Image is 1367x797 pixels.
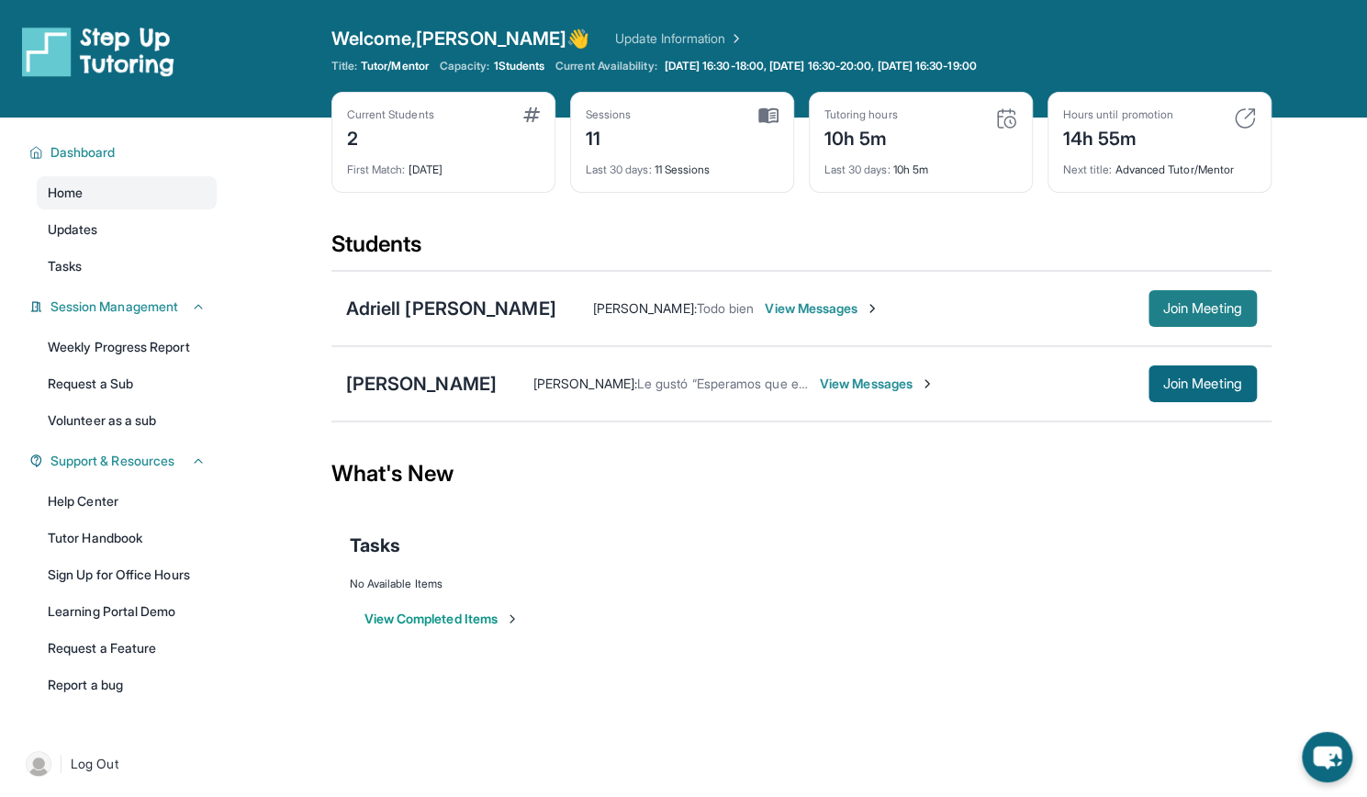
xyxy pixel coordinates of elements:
a: Tasks [37,250,217,283]
div: [DATE] [347,152,540,177]
span: Title: [331,59,357,73]
img: card [523,107,540,122]
div: Tutoring hours [824,107,898,122]
span: [PERSON_NAME] : [533,376,637,391]
span: Tasks [350,533,400,558]
span: View Messages [765,299,880,318]
a: Learning Portal Demo [37,595,217,628]
img: card [758,107,779,124]
span: First Match : [347,163,406,176]
div: Advanced Tutor/Mentor [1063,152,1256,177]
span: Last 30 days : [824,163,891,176]
span: Todo bien [697,300,755,316]
span: Tasks [48,257,82,275]
span: Support & Resources [50,452,174,470]
a: Update Information [615,29,744,48]
button: Support & Resources [43,452,206,470]
a: Weekly Progress Report [37,331,217,364]
span: Join Meeting [1163,378,1242,389]
a: Home [37,176,217,209]
a: Request a Feature [37,632,217,665]
div: 11 Sessions [586,152,779,177]
img: logo [22,26,174,77]
span: Session Management [50,297,178,316]
img: Chevron Right [725,29,744,48]
span: Dashboard [50,143,116,162]
button: Join Meeting [1149,290,1257,327]
a: Tutor Handbook [37,522,217,555]
img: Chevron-Right [865,301,880,316]
span: Last 30 days : [586,163,652,176]
button: Session Management [43,297,206,316]
span: [PERSON_NAME] : [593,300,697,316]
div: Sessions [586,107,632,122]
a: Help Center [37,485,217,518]
span: View Messages [820,375,935,393]
span: Home [48,184,83,202]
a: Request a Sub [37,367,217,400]
img: Chevron-Right [920,376,935,391]
div: Current Students [347,107,434,122]
button: Join Meeting [1149,365,1257,402]
span: Tutor/Mentor [361,59,429,73]
span: Join Meeting [1163,303,1242,314]
span: 1 Students [493,59,544,73]
button: Dashboard [43,143,206,162]
div: [PERSON_NAME] [346,371,497,397]
span: Capacity: [440,59,490,73]
img: user-img [26,751,51,777]
div: 10h 5m [824,152,1017,177]
div: 11 [586,122,632,152]
div: 10h 5m [824,122,898,152]
img: card [1234,107,1256,129]
div: 2 [347,122,434,152]
a: [DATE] 16:30-18:00, [DATE] 16:30-20:00, [DATE] 16:30-19:00 [661,59,980,73]
img: card [995,107,1017,129]
button: chat-button [1302,732,1352,782]
div: No Available Items [350,577,1253,591]
a: Volunteer as a sub [37,404,217,437]
span: Log Out [71,755,118,773]
a: Report a bug [37,668,217,702]
div: Students [331,230,1272,270]
span: Updates [48,220,98,239]
button: View Completed Items [364,610,520,628]
a: |Log Out [18,744,217,784]
span: Next title : [1063,163,1113,176]
div: Adriell [PERSON_NAME] [346,296,556,321]
span: | [59,753,63,775]
span: Welcome, [PERSON_NAME] 👋 [331,26,590,51]
span: [DATE] 16:30-18:00, [DATE] 16:30-20:00, [DATE] 16:30-19:00 [665,59,977,73]
a: Sign Up for Office Hours [37,558,217,591]
div: Hours until promotion [1063,107,1173,122]
span: Current Availability: [555,59,656,73]
a: Updates [37,213,217,246]
div: What's New [331,433,1272,514]
div: 14h 55m [1063,122,1173,152]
